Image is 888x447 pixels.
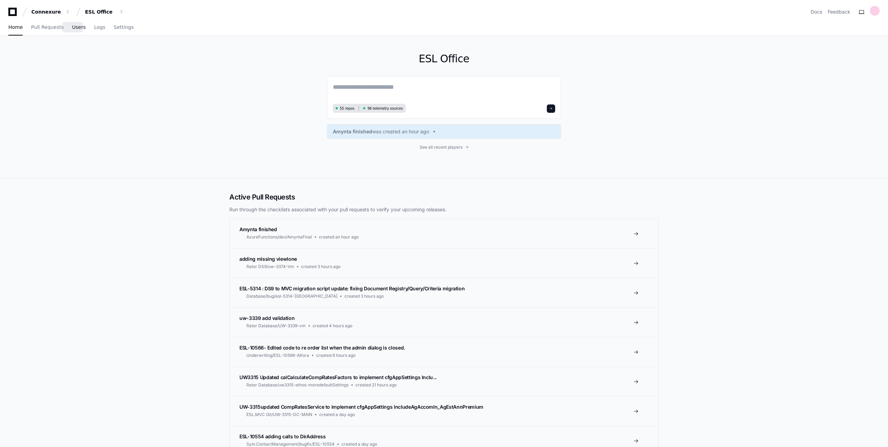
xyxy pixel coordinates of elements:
[355,382,397,388] span: created 21 hours ago
[29,6,73,18] button: Connexure
[230,337,658,367] a: ESL-10566- Edited code to re order list when the admin dialog is closed.Underwriting/ESL-10566-AK...
[301,264,340,269] span: created 3 hours ago
[372,128,429,135] span: was created an hour ago
[246,441,335,447] span: Sym.ContactManagement/bugfix/ESL-10554
[239,374,437,380] span: UW3315 Updated calCalculateCompRatesFactors to implement cfgAppSettings Inclu...
[230,248,658,278] a: adding missing viewloneRater DS9/uw-3374-Vmcreated 3 hours ago
[246,234,312,240] span: AzureFunctions/dev/AmyntaFinal
[333,128,372,135] span: Amynta finished
[342,441,377,447] span: created a day ago
[239,345,405,351] span: ESL-10566- Edited code to re order list when the admin dialog is closed.
[8,25,23,29] span: Home
[239,433,326,439] span: ESL-10554 adding calls to DirAddress
[420,144,462,150] span: See all recent players
[319,412,355,417] span: created a day ago
[94,25,105,29] span: Logs
[8,19,23,36] a: Home
[246,353,309,358] span: Underwriting/ESL-10566-AKora
[114,25,133,29] span: Settings
[828,8,850,15] button: Feedback
[72,25,86,29] span: Users
[327,53,561,65] h1: ESL Office
[367,106,403,111] span: 96 telemetry sources
[239,315,294,321] span: uw-3339 add validation
[246,323,306,329] span: Rater Database/UW-3339-vm
[230,307,658,337] a: uw-3339 add validationRater Database/UW-3339-vmcreated 4 hours ago
[85,8,115,15] div: ESL Office
[72,19,86,36] a: Users
[82,6,127,18] button: ESL Office
[333,128,555,135] a: Amynta finishedwas created an hour ago
[313,323,352,329] span: created 4 hours ago
[114,19,133,36] a: Settings
[246,293,337,299] span: Database/bug/esl-5314-[GEOGRAPHIC_DATA]
[31,8,61,15] div: Connexure
[239,404,483,410] span: UW-3315updated CompRatesService to implement cfgAppSettings IncludeAgAccomIn_AgEstAnnPremium
[230,278,658,307] a: ESL-5314 : DS9 to MVC migration script update: fixing Document Registry/Query/Criteria migrationD...
[319,234,359,240] span: created an hour ago
[239,256,297,262] span: adding missing viewlone
[246,412,312,417] span: ESL.MVC Git/UW-3315-DC-MAIN
[31,25,63,29] span: Pull Requests
[229,206,659,213] p: Run through the checklists associated with your pull requests to verify your upcoming releases.
[246,264,294,269] span: Rater DS9/uw-3374-Vm
[230,367,658,396] a: UW3315 Updated calCalculateCompRatesFactors to implement cfgAppSettings Inclu...Rater Database/uw...
[229,192,659,202] h2: Active Pull Requests
[230,219,658,248] a: Amynta finishedAzureFunctions/dev/AmyntaFinalcreated an hour ago
[230,396,658,426] a: UW-3315updated CompRatesService to implement cfgAppSettings IncludeAgAccomIn_AgEstAnnPremiumESL.M...
[811,8,822,15] a: Docs
[246,382,349,388] span: Rater Database/uw3315-ethos-moredefaultSettings
[94,19,105,36] a: Logs
[340,106,354,111] span: 55 repos
[31,19,63,36] a: Pull Requests
[316,353,355,358] span: created 6 hours ago
[239,285,465,291] span: ESL-5314 : DS9 to MVC migration script update: fixing Document Registry/Query/Criteria migration
[327,144,561,150] a: See all recent players
[344,293,384,299] span: created 3 hours ago
[239,226,277,232] span: Amynta finished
